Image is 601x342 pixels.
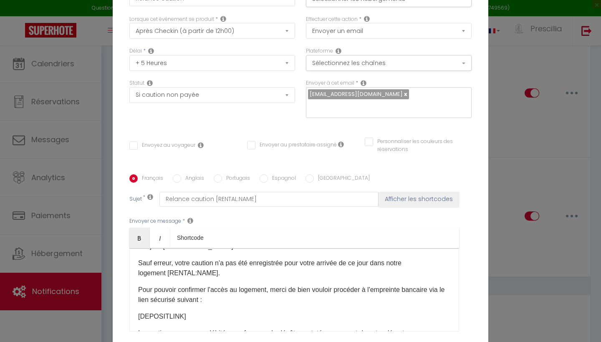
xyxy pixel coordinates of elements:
label: Français [138,174,163,184]
i: Recipient [361,80,366,86]
label: Portugais [222,174,250,184]
label: Envoyer ce message [129,217,181,225]
i: Action Channel [336,48,341,54]
p: [DEPOSITLINK] [138,312,450,322]
label: Sujet [129,195,142,204]
span: [EMAIL_ADDRESS][DOMAIN_NAME] [310,90,403,98]
button: Afficher les shortcodes [379,192,459,207]
button: Sélectionnez les chaînes [306,55,472,71]
label: Anglais [181,174,204,184]
label: Effectuer cette action [306,15,358,23]
p: Sauf erreur, votre caution n'a pas été enregistrée pour votre arrivée de ce jour dans notre logem... [138,258,450,278]
i: Action Time [148,48,154,54]
a: Italic [150,228,170,248]
p: Pour pouvoir confirmer l'accès au logement, merci de bien vouloir procéder à l'empreinte bancaire... [138,285,450,305]
i: Action Type [364,15,370,22]
i: Message [187,217,193,224]
label: Statut [129,79,144,87]
label: Lorsque cet événement se produit [129,15,214,23]
label: Délai [129,47,142,55]
i: Envoyer au voyageur [198,142,204,148]
label: Plateforme [306,47,333,55]
i: Booking status [147,80,153,86]
a: Bold [129,228,150,248]
a: Shortcode [170,228,210,248]
i: Subject [147,194,153,200]
label: [GEOGRAPHIC_DATA] [314,174,370,184]
i: Event Occur [220,15,226,22]
label: Envoyer à cet email [306,79,354,87]
i: Envoyer au prestataire si il est assigné [338,141,344,148]
p: La caution ne sera pas débitée, sauf en cas de dégât constaté au moment de votre départ. [138,328,450,338]
label: Espagnol [268,174,296,184]
button: Open LiveChat chat widget [7,3,32,28]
